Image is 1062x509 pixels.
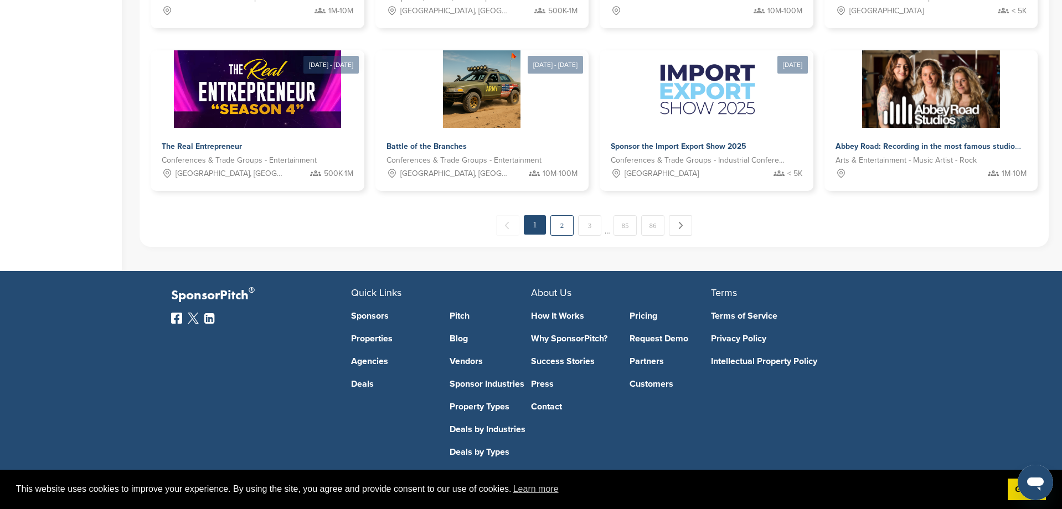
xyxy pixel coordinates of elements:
[386,154,542,167] span: Conferences & Trade Groups - Entertainment
[351,311,433,320] a: Sponsors
[711,334,874,343] a: Privacy Policy
[328,5,353,17] span: 1M-10M
[386,142,467,151] span: Battle of the Branches
[836,142,1015,151] span: Abbey Road: Recording in the most famous studio
[836,154,977,167] span: Arts & Entertainment - Music Artist - Rock
[711,357,874,366] a: Intellectual Property Policy
[375,33,589,191] a: [DATE] - [DATE] Sponsorpitch & Battle of the Branches Conferences & Trade Groups - Entertainment ...
[188,313,199,324] img: Twitter
[824,50,1038,191] a: Sponsorpitch & Abbey Road: Recording in the most famous studio Arts & Entertainment - Music Artis...
[351,334,433,343] a: Properties
[176,168,286,180] span: [GEOGRAPHIC_DATA], [GEOGRAPHIC_DATA]
[611,142,746,151] span: Sponsor the Import Export Show 2025
[777,56,808,74] div: [DATE]
[531,311,613,320] a: How It Works
[324,168,353,180] span: 500K-1M
[641,215,664,236] a: 86
[351,380,433,388] a: Deals
[450,357,532,366] a: Vendors
[630,380,712,388] a: Customers
[550,215,574,236] a: 2
[625,168,699,180] span: [GEOGRAPHIC_DATA]
[443,50,520,128] img: Sponsorpitch &
[171,288,351,304] p: SponsorPitch
[614,215,637,236] a: 85
[162,142,242,151] span: The Real Entrepreneur
[767,5,802,17] span: 10M-100M
[605,215,610,235] span: …
[630,357,712,366] a: Partners
[600,33,813,191] a: [DATE] Sponsorpitch & Sponsor the Import Export Show 2025 Conferences & Trade Groups - Industrial...
[450,402,532,411] a: Property Types
[531,380,613,388] a: Press
[1002,168,1027,180] span: 1M-10M
[647,50,766,128] img: Sponsorpitch &
[1018,465,1053,500] iframe: Button to launch messaging window
[630,334,712,343] a: Request Demo
[450,448,532,456] a: Deals by Types
[450,311,532,320] a: Pitch
[711,311,874,320] a: Terms of Service
[669,215,692,236] a: Next →
[531,402,613,411] a: Contact
[630,311,712,320] a: Pricing
[611,154,786,167] span: Conferences & Trade Groups - Industrial Conference
[512,481,560,497] a: learn more about cookies
[450,425,532,434] a: Deals by Industries
[351,287,401,299] span: Quick Links
[400,5,511,17] span: [GEOGRAPHIC_DATA], [GEOGRAPHIC_DATA]
[174,50,341,128] img: Sponsorpitch &
[16,481,999,497] span: This website uses cookies to improve your experience. By using the site, you agree and provide co...
[1012,5,1027,17] span: < 5K
[578,215,601,236] a: 3
[548,5,578,17] span: 500K-1M
[151,33,364,191] a: [DATE] - [DATE] Sponsorpitch & The Real Entrepreneur Conferences & Trade Groups - Entertainment [...
[543,168,578,180] span: 10M-100M
[1008,479,1046,501] a: dismiss cookie message
[171,313,182,324] img: Facebook
[450,334,532,343] a: Blog
[862,50,1000,128] img: Sponsorpitch &
[531,334,613,343] a: Why SponsorPitch?
[531,287,571,299] span: About Us
[849,5,924,17] span: [GEOGRAPHIC_DATA]
[531,357,613,366] a: Success Stories
[303,56,359,74] div: [DATE] - [DATE]
[528,56,583,74] div: [DATE] - [DATE]
[524,215,546,235] em: 1
[351,357,433,366] a: Agencies
[787,168,802,180] span: < 5K
[249,283,255,297] span: ®
[162,154,317,167] span: Conferences & Trade Groups - Entertainment
[400,168,511,180] span: [GEOGRAPHIC_DATA], [GEOGRAPHIC_DATA], [US_STATE][GEOGRAPHIC_DATA], [GEOGRAPHIC_DATA], [GEOGRAPHIC...
[711,287,737,299] span: Terms
[450,380,532,388] a: Sponsor Industries
[496,215,519,236] span: ← Previous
